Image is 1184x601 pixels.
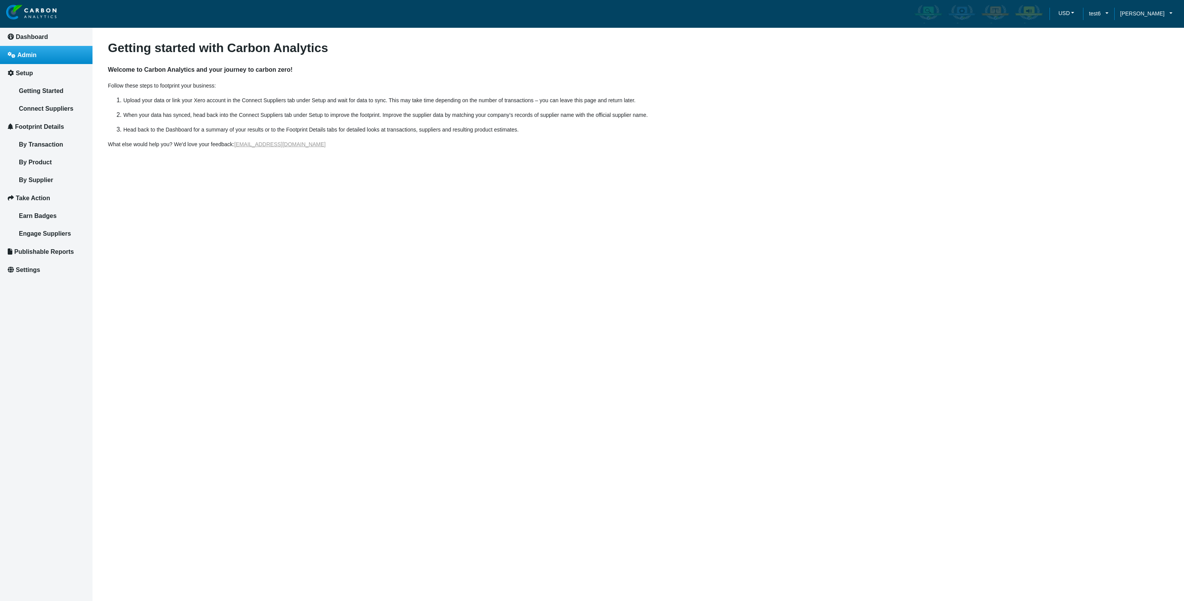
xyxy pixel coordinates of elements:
[947,4,976,24] img: carbon-efficient-enabled.png
[1013,3,1045,25] div: Carbon Advocate
[979,3,1011,25] div: Carbon Offsetter
[8,42,20,54] div: Navigation go back
[14,248,74,255] span: Publishable Reports
[108,140,1169,149] p: What else would help you? We'd love your feedback:
[52,43,141,53] div: Leave a message
[10,94,141,111] input: Enter your email address
[19,88,64,94] span: Getting Started
[1049,7,1083,21] a: USDUSD
[1120,9,1164,18] span: [PERSON_NAME]
[1083,9,1114,18] a: test6
[15,123,64,130] span: Footprint Details
[113,238,140,248] em: Submit
[123,111,1169,119] p: When your data has synced, head back into the Connect Suppliers tab under Setup to improve the fo...
[123,125,1169,134] p: Head back to the Dashboard for a summary of your results or to the Footprint Details tabs for det...
[17,52,37,58] span: Admin
[10,117,141,231] textarea: Type your message and click 'Submit'
[16,267,40,273] span: Settings
[19,230,71,237] span: Engage Suppliers
[10,71,141,88] input: Enter your last name
[1089,9,1100,18] span: test6
[108,58,1169,81] h4: Welcome to Carbon Analytics and your journey to carbon zero!
[234,141,326,147] a: [EMAIL_ADDRESS][DOMAIN_NAME]
[19,177,53,183] span: By Supplier
[914,4,943,24] img: carbon-aware-enabled.png
[16,195,50,201] span: Take Action
[123,96,1169,105] p: Upload your data or link your Xero account in the Connect Suppliers tab under Setup and wait for ...
[16,34,48,40] span: Dashboard
[6,5,57,20] img: insight-logo-2.png
[126,4,145,22] div: Minimize live chat window
[19,141,63,148] span: By Transaction
[1014,4,1043,24] img: carbon-advocate-enabled.png
[16,70,33,76] span: Setup
[19,159,52,165] span: By Product
[1114,9,1178,18] a: [PERSON_NAME]
[981,4,1010,24] img: carbon-offsetter-enabled.png
[1055,7,1077,19] button: USD
[108,41,1169,55] h3: Getting started with Carbon Analytics
[19,105,73,112] span: Connect Suppliers
[912,3,944,25] div: Carbon Aware
[19,213,57,219] span: Earn Badges
[946,3,978,25] div: Carbon Efficient
[108,81,1169,90] p: Follow these steps to footprint your business:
